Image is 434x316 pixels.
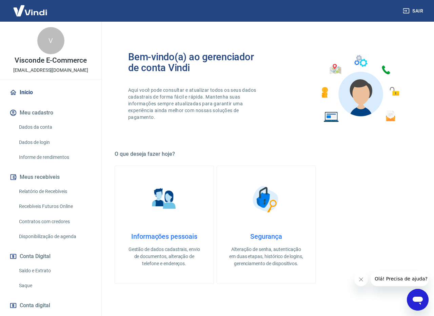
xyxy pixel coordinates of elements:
[407,289,429,311] iframe: Botão para abrir a janela de mensagens
[8,0,52,21] img: Vindi
[228,246,305,267] p: Alteração de senha, autenticação em duas etapas, histórico de logins, gerenciamento de dispositivos.
[354,273,368,286] iframe: Fechar mensagem
[126,246,203,267] p: Gestão de dados cadastrais, envio de documentos, alteração de telefone e endereços.
[16,279,93,293] a: Saque
[128,51,266,73] h2: Bem-vindo(a) ao gerenciador de conta Vindi
[13,67,88,74] p: [EMAIL_ADDRESS][DOMAIN_NAME]
[37,27,64,54] div: V
[16,215,93,229] a: Contratos com credores
[401,5,426,17] button: Sair
[16,135,93,149] a: Dados de login
[8,170,93,185] button: Meus recebíveis
[16,264,93,278] a: Saldo e Extrato
[16,199,93,213] a: Recebíveis Futuros Online
[315,51,404,126] img: Imagem de um avatar masculino com diversos icones exemplificando as funcionalidades do gerenciado...
[16,185,93,198] a: Relatório de Recebíveis
[126,232,203,240] h4: Informações pessoais
[8,298,93,313] a: Conta digital
[147,182,181,216] img: Informações pessoais
[16,120,93,134] a: Dados da conta
[16,150,93,164] a: Informe de rendimentos
[15,57,87,64] p: Visconde E-Commerce
[8,105,93,120] button: Meu cadastro
[20,301,50,310] span: Conta digital
[128,87,266,121] p: Aqui você pode consultar e atualizar todos os seus dados cadastrais de forma fácil e rápida. Mant...
[249,182,283,216] img: Segurança
[371,271,429,286] iframe: Mensagem da empresa
[8,85,93,100] a: Início
[115,166,214,284] a: Informações pessoaisInformações pessoaisGestão de dados cadastrais, envio de documentos, alteraçã...
[8,249,93,264] button: Conta Digital
[217,166,316,284] a: SegurançaSegurançaAlteração de senha, autenticação em duas etapas, histórico de logins, gerenciam...
[228,232,305,240] h4: Segurança
[115,151,418,157] h5: O que deseja fazer hoje?
[16,230,93,244] a: Disponibilização de agenda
